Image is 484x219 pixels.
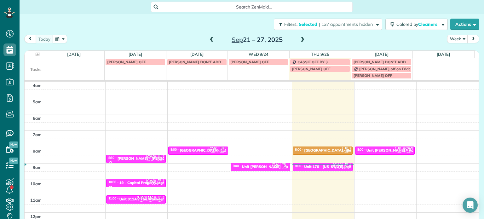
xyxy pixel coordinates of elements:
a: Filters: Selected | 137 appointments hidden [271,19,382,30]
span: 10am [30,181,42,186]
span: 12pm [30,214,42,219]
span: CW [271,161,279,169]
span: [PERSON_NAME] OFF [107,60,146,64]
small: 2 [395,148,403,154]
a: [DATE] [375,52,389,57]
span: 4am [33,83,42,88]
span: New [9,141,18,148]
span: MZ [146,193,155,202]
small: 2 [343,148,350,154]
span: 5am [33,99,42,104]
span: Selected [299,21,318,27]
div: 19 - Capital Property Mgmt [119,181,167,185]
div: [PERSON_NAME] - [PERSON_NAME] Violin [118,156,193,161]
a: [DATE] [129,52,142,57]
button: prev [24,35,36,43]
a: [DATE] [190,52,204,57]
span: CW [209,144,217,153]
small: 2 [280,164,288,170]
div: Unit [PERSON_NAME] - Rcm Properties [242,164,311,169]
span: Cleaners [418,21,438,27]
span: [PERSON_NAME] DON'T ADD [169,60,221,64]
span: 7am [33,132,42,137]
button: Actions [450,19,479,30]
small: 2 [218,148,226,154]
span: | 137 appointments hidden [319,21,373,27]
button: Colored byCleaners [385,19,448,30]
span: New [9,158,18,164]
span: 11am [30,198,42,203]
span: Filters: [284,21,297,27]
span: CW [137,193,146,202]
div: Unit 176 - [US_STATE] Delta - Capital [304,164,370,169]
small: 2 [156,156,164,162]
span: 8am [33,148,42,153]
span: CW [146,177,155,185]
button: Week [447,35,468,43]
span: Colored by [396,21,440,27]
button: today [36,35,53,43]
small: 2 [156,181,164,187]
span: CW [333,161,342,169]
a: Thu 9/25 [311,52,330,57]
div: [GEOGRAPHIC_DATA], LLC - RCM Properties [180,148,258,153]
span: 9am [33,165,42,170]
a: Wed 9/24 [249,52,269,57]
span: CW [146,153,155,161]
span: [PERSON_NAME] off on Fridays [359,66,415,71]
span: CASSIE OFF BY 3 [297,60,328,64]
h2: 21 – 27, 2025 [218,36,297,43]
div: Unit [PERSON_NAME] - Rcm Properties [366,148,435,153]
div: [GEOGRAPHIC_DATA] - Jle [304,148,351,153]
span: 6am [33,116,42,121]
small: 2 [343,164,350,170]
a: [DATE] [437,52,450,57]
span: [PERSON_NAME] OFF [230,60,269,64]
span: CW [404,144,413,153]
div: Open Intercom Messenger [463,198,478,213]
span: [PERSON_NAME] DON'T ADD [354,60,406,64]
button: next [467,35,479,43]
span: Sep [232,36,243,43]
span: [PERSON_NAME] OFF [292,66,330,71]
button: Filters: Selected | 137 appointments hidden [274,19,382,30]
div: Unit 011A - The Waukeena - Capital [119,197,183,201]
a: [DATE] [67,52,81,57]
span: [PERSON_NAME] OFF [354,73,392,78]
small: 2 [156,197,164,203]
